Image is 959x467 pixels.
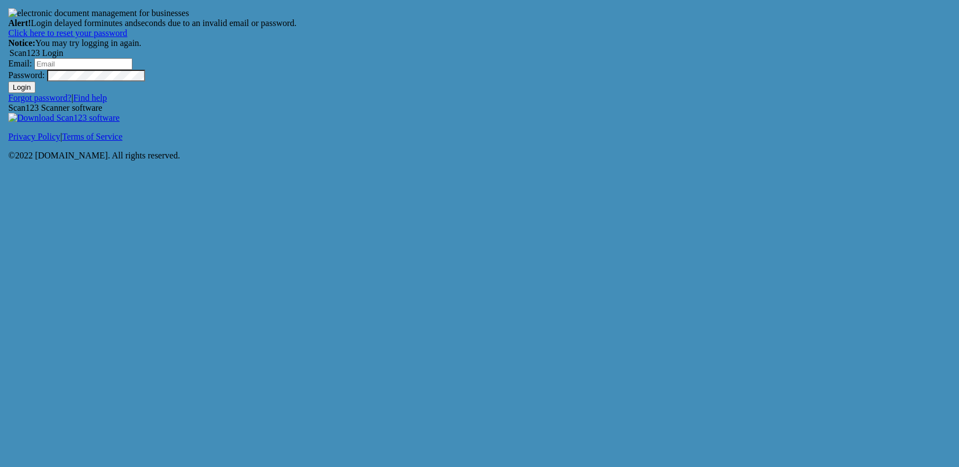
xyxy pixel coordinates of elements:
[8,132,951,142] p: |
[8,38,951,48] div: You may try logging in again.
[8,93,951,103] div: |
[8,103,951,123] div: Scan123 Scanner software
[8,38,35,48] strong: Notice:
[8,81,35,93] button: Login
[8,18,951,38] div: Login delayed for minutes and seconds due to an invalid email or password.
[8,48,951,58] legend: Scan123 Login
[8,113,120,123] img: Download Scan123 software
[34,58,132,70] input: Email
[8,28,127,38] a: Click here to reset your password
[8,151,951,161] p: ©2022 [DOMAIN_NAME]. All rights reserved.
[8,93,71,102] a: Forgot password?
[8,70,45,80] label: Password:
[8,8,189,18] img: electronic document management for businesses
[62,132,122,141] a: Terms of Service
[73,93,107,102] a: Find help
[8,132,60,141] a: Privacy Policy
[8,18,31,28] strong: Alert!
[8,59,32,68] label: Email:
